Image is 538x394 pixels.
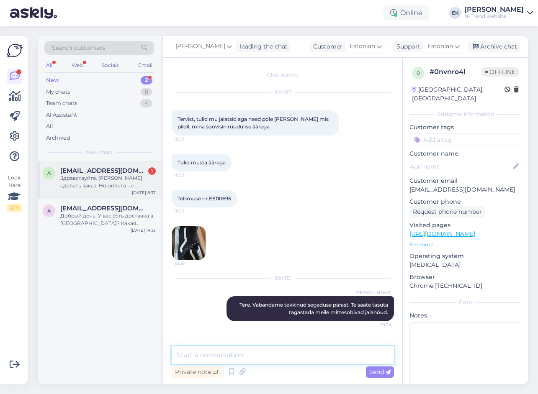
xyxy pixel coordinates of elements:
[409,281,521,290] p: Chrome [TECHNICAL_ID]
[172,89,394,96] div: [DATE]
[393,42,420,51] div: Support
[468,41,520,52] div: Archive chat
[47,170,51,176] span: a
[132,189,156,196] div: [DATE] 8:37
[100,60,121,71] div: Socials
[174,172,206,178] span: 18:33
[178,116,330,130] span: Tervist, tulid mu jalatsid aga need pole [PERSON_NAME] mis pildil, mina soovisin ruudulise äärega
[360,322,391,328] span: 10:34
[136,60,154,71] div: Email
[174,136,206,142] span: 18:33
[427,42,453,51] span: Estonian
[174,208,206,214] span: 18:33
[60,212,156,227] div: Добрый день. У вас есть доставка в [GEOGRAPHIC_DATA]? Какая стоимость?
[175,42,225,51] span: [PERSON_NAME]
[409,299,521,306] div: Extra
[46,99,77,107] div: Team chats
[464,6,533,20] a: [PERSON_NAME]N-Trend website
[409,252,521,261] p: Operating system
[60,167,147,174] span: altynay.iskakova99@gmail.com
[482,67,519,77] span: Offline
[172,226,206,260] img: Attachment
[141,88,152,96] div: 8
[409,273,521,281] p: Browser
[409,149,521,158] p: Customer name
[409,177,521,185] p: Customer email
[369,368,391,376] span: Send
[409,311,521,320] p: Notes
[172,274,394,282] div: [DATE]
[172,71,394,79] div: Chat started
[409,123,521,132] p: Customer tags
[172,366,221,378] div: Private note
[355,289,391,296] span: [PERSON_NAME]
[409,241,521,248] p: See more ...
[464,13,524,20] div: N-Trend website
[384,5,429,20] div: Online
[46,111,77,119] div: AI Assistant
[239,302,389,315] span: Tere. Vabandame tekkinud segaduse pärast. Te saate tasuta tagastada meile mittesobivad jalanõud.
[148,167,156,175] div: 1
[410,162,512,171] input: Add name
[449,7,461,19] div: EK
[46,122,53,130] div: All
[140,99,152,107] div: 4
[46,88,70,96] div: My chats
[409,230,475,238] a: [URL][DOMAIN_NAME]
[60,174,156,189] div: Здравствуйте. [PERSON_NAME] сделать заказ. Но оплата не прошла. Написано Maksekeskuse makse ootel...
[412,85,505,103] div: [GEOGRAPHIC_DATA], [GEOGRAPHIC_DATA]
[7,43,23,59] img: Askly Logo
[237,42,288,51] div: leading the chat
[44,60,54,71] div: All
[409,261,521,269] p: [MEDICAL_DATA]
[46,134,70,142] div: Archived
[409,133,521,146] input: Add a tag
[7,204,22,212] div: 2 / 3
[409,221,521,230] p: Visited pages
[60,205,147,212] span: annakononchuk29@gmail.com
[350,42,375,51] span: Estonian
[46,76,59,84] div: New
[310,42,342,51] div: Customer
[141,76,152,84] div: 2
[464,6,524,13] div: [PERSON_NAME]
[409,197,521,206] p: Customer phone
[175,260,206,266] span: 18:36
[409,206,485,217] div: Request phone number
[430,67,482,77] div: # 0nvnro4l
[70,60,85,71] div: Web
[178,159,226,166] span: Tulid musta äärega
[178,195,231,202] span: Tellimuse nr EE110695
[52,43,105,52] span: Search customers
[86,148,113,156] span: New chats
[131,227,156,233] div: [DATE] 14:13
[409,185,521,194] p: [EMAIL_ADDRESS][DOMAIN_NAME]
[409,110,521,118] div: Customer information
[417,70,420,76] span: 0
[47,207,51,214] span: a
[7,174,22,212] div: Look Here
